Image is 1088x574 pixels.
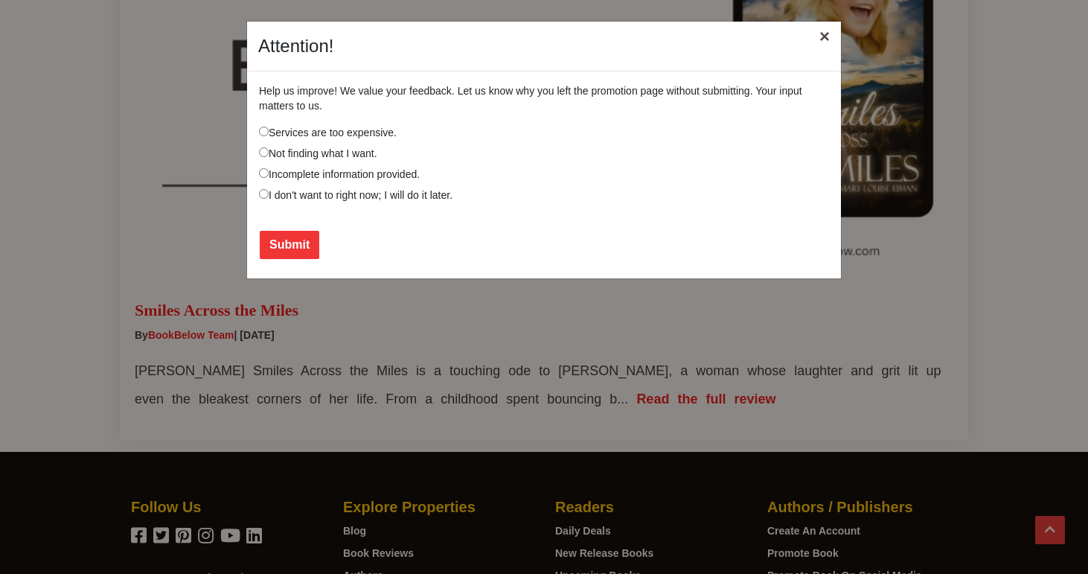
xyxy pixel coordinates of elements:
[259,189,269,199] input: I don't want to right now; I will do it later.
[258,33,333,60] div: Attention!
[259,125,397,140] label: Services are too expensive.
[259,147,269,157] input: Not finding what I want.
[260,231,319,259] input: Submit
[259,167,420,182] label: Incomplete information provided.
[807,16,842,57] button: ×
[259,168,269,178] input: Incomplete information provided.
[259,146,377,161] label: Not finding what I want.
[259,188,452,203] label: I don't want to right now; I will do it later.
[259,127,269,136] input: Services are too expensive.
[259,83,829,113] p: Help us improve! We value your feedback. Let us know why you left the promotion page without subm...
